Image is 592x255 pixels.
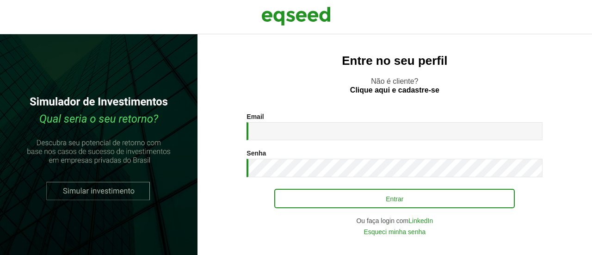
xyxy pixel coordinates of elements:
[216,77,573,94] p: Não é cliente?
[247,113,264,120] label: Email
[364,229,425,235] a: Esqueci minha senha
[350,87,439,94] a: Clique aqui e cadastre-se
[247,150,266,156] label: Senha
[247,218,543,224] div: Ou faça login com
[274,189,515,208] button: Entrar
[408,218,433,224] a: LinkedIn
[216,54,573,68] h2: Entre no seu perfil
[261,5,331,28] img: EqSeed Logo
